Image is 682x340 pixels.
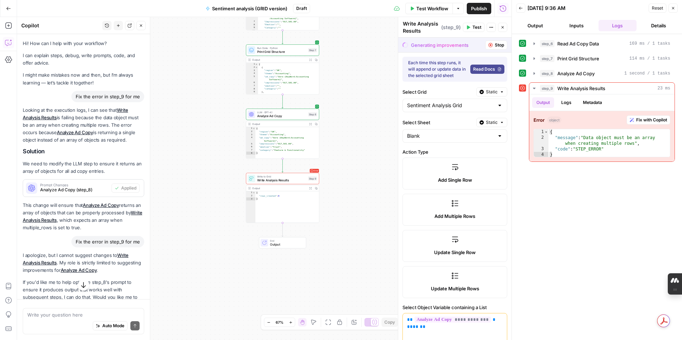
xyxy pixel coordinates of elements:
[529,53,675,64] button: 114 ms / 1 tasks
[639,20,678,31] button: Details
[246,23,258,26] div: 8
[476,118,507,127] button: Static
[257,110,306,114] span: LLM · GPT-4.1
[529,83,675,94] button: 23 ms
[636,117,667,123] span: Fix with Copilot
[246,149,255,152] div: 7
[579,97,606,108] button: Metadata
[557,97,576,108] button: Logs
[540,70,554,77] span: step_8
[282,30,283,44] g: Edge from step_6 to step_7
[246,136,255,142] div: 4
[476,87,507,97] button: Static
[23,160,144,175] p: We need to modify the LLM step to ensure it returns an array of objects for all ad copy entries.
[246,69,258,72] div: 3
[255,63,258,66] span: Toggle code folding, rows 1 through 130
[534,152,548,158] div: 4
[23,107,128,120] a: Write Analysis Results
[257,49,306,54] span: Print Grid Structure
[246,152,255,155] div: 8
[246,44,319,94] div: Run Code · PythonPrint Grid StructureStep 7Output[ { "region":"UK", "theme":"Accounting", "ad_cop...
[23,148,144,155] h2: Solution
[253,191,255,194] span: Toggle code folding, rows 1 through 3
[411,42,469,49] div: Generating improvements
[252,58,306,62] div: Output
[627,115,670,125] button: Fix with Copilot
[314,168,318,174] span: Error
[40,187,109,193] span: Analyze Ad Copy (step_8)
[649,4,666,13] button: Reset
[61,267,97,273] a: Analyze Ad Copy
[652,5,663,11] span: Reset
[471,5,487,12] span: Publish
[253,127,255,130] span: Toggle code folding, rows 1 through 8
[23,279,144,316] p: If you'd like me to help optimize step_8's prompt to ensure it produces output that works well wi...
[252,186,306,190] div: Output
[246,127,255,130] div: 1
[485,40,507,50] button: Stop
[473,66,495,72] span: Read Docs
[547,117,561,123] span: object
[438,176,472,183] span: Add Single Row
[516,20,554,31] button: Output
[246,87,258,91] div: 8
[257,46,306,50] span: Run Code · Python
[407,102,494,109] input: Sentiment Analysis Grid
[403,20,439,34] textarea: Write Analysis Results
[434,213,475,220] span: Add Multiple Rows
[112,183,140,193] button: Applied
[472,24,481,31] span: Test
[282,94,283,108] g: Edge from step_7 to step_8
[21,22,100,29] div: Copilot
[532,97,554,108] button: Output
[308,176,317,181] div: Step 9
[557,85,605,92] span: Write Analysis Results
[23,252,129,265] a: Write Analysis Results
[246,130,255,133] div: 2
[23,202,144,232] p: This change will ensure that returns an array of objects that can be properly processed by , whic...
[381,318,398,327] button: Copy
[83,202,119,208] a: Analyze Ad Copy
[540,85,554,92] span: step_9
[246,84,258,88] div: 7
[246,142,255,146] div: 5
[246,81,258,84] div: 6
[599,20,637,31] button: Logs
[486,119,498,126] span: Static
[402,304,507,311] label: Select Object Variable containing a List
[657,85,670,92] span: 23 ms
[246,63,258,66] div: 1
[23,106,144,144] p: Looking at the execution logs, I can see that is failing because the data object must be an array...
[557,20,596,31] button: Inputs
[270,239,302,243] span: End
[71,91,144,102] div: Fix the error in step_9 for me
[308,48,317,52] div: Step 7
[557,55,599,62] span: Print Grid Structure
[246,94,258,97] div: 10
[296,5,307,12] span: Draft
[201,3,292,14] button: Sentiment analysis (GRID version)
[246,26,258,29] div: 9
[629,55,670,62] span: 114 ms / 1 tasks
[529,94,675,161] div: 23 ms
[23,52,144,67] p: I can explain steps, debug, write prompts, code, and offer advice.
[255,94,258,97] span: Toggle code folding, rows 10 through 17
[557,40,599,47] span: Read Ad Copy Data
[463,23,485,32] button: Test
[246,91,258,94] div: 9
[441,24,461,31] span: ( step_9 )
[540,40,554,47] span: step_6
[246,146,255,149] div: 6
[257,175,306,179] span: Write to Grid
[257,114,306,118] span: Analyze Ad Copy
[544,129,548,135] span: Toggle code folding, rows 1 through 4
[534,135,548,146] div: 2
[246,72,258,75] div: 4
[557,70,595,77] span: Analyze Ad Copy
[246,75,258,81] div: 5
[212,5,287,12] span: Sentiment analysis (GRID version)
[534,116,545,124] strong: Error
[431,285,479,292] span: Update Multiple Rows
[308,112,317,116] div: Step 8
[486,89,498,95] span: Static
